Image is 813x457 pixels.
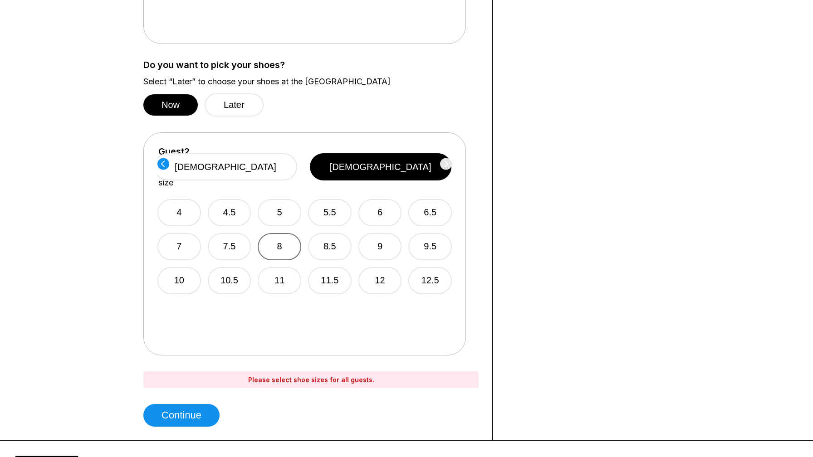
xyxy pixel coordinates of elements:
[408,199,452,226] button: 6.5
[308,233,352,260] button: 8.5
[157,233,201,260] button: 7
[258,267,301,294] button: 11
[358,267,402,294] button: 12
[158,146,190,156] label: Guest 2
[154,153,297,180] button: [DEMOGRAPHIC_DATA]
[208,267,251,294] button: 10.5
[358,199,402,226] button: 6
[258,233,301,260] button: 8
[143,77,479,87] label: Select “Later” to choose your shoes at the [GEOGRAPHIC_DATA]
[205,93,264,117] button: Later
[157,267,201,294] button: 10
[310,153,451,180] button: [DEMOGRAPHIC_DATA]
[143,94,198,116] button: Now
[258,199,301,226] button: 5
[308,199,352,226] button: 5.5
[157,199,201,226] button: 4
[208,233,251,260] button: 7.5
[143,371,479,388] div: Please select shoe sizes for all guests.
[408,233,452,260] button: 9.5
[143,404,220,427] button: Continue
[408,267,452,294] button: 12.5
[358,233,402,260] button: 9
[208,199,251,226] button: 4.5
[308,267,352,294] button: 11.5
[143,60,479,70] label: Do you want to pick your shoes?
